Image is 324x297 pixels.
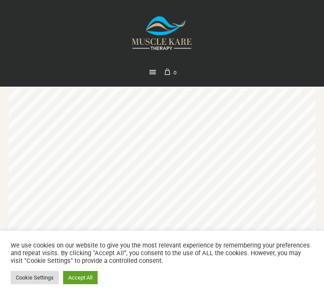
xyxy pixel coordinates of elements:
[11,242,313,265] div: We use cookies on our website to give you the most relevant experience by remembering your prefer...
[11,271,59,284] a: Cookie Settings
[124,9,200,58] img: Muscle Kare
[163,67,177,78] a: 0
[63,271,98,284] a: Accept All
[174,67,177,77] span: 0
